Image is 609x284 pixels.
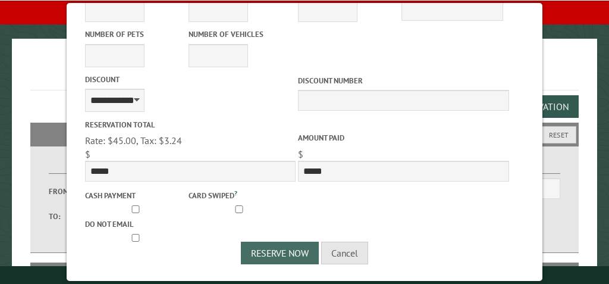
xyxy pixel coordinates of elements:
span: Rate: $45.00, Tax: $3.24 [85,135,182,146]
a: Customers [222,2,278,24]
span: $ [85,148,90,160]
label: Number of Vehicles [189,29,290,40]
h2: Filters [30,123,579,145]
label: Dates [49,160,174,174]
a: Account [386,2,432,24]
label: Amount paid [298,132,509,143]
a: Reservations [155,2,219,24]
label: From: [49,186,80,197]
button: Reset [541,126,576,143]
a: ? [234,189,237,197]
label: Number of Pets [85,29,186,40]
label: Card swiped [189,188,290,201]
a: Reports [339,2,384,24]
label: Do not email [85,219,186,230]
h1: Reservations [30,58,579,90]
th: Site [36,263,68,283]
a: Campsites [281,2,337,24]
th: Edit [528,263,579,283]
label: Reservation Total [85,119,296,130]
button: Cancel [321,242,368,264]
label: Cash payment [85,190,186,201]
a: Dashboard [95,2,153,24]
label: Discount Number [298,75,509,86]
a: Communications [434,2,514,24]
span: $ [298,148,303,160]
label: Discount [85,74,296,85]
label: To: [49,211,80,222]
button: Reserve Now [241,242,319,264]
